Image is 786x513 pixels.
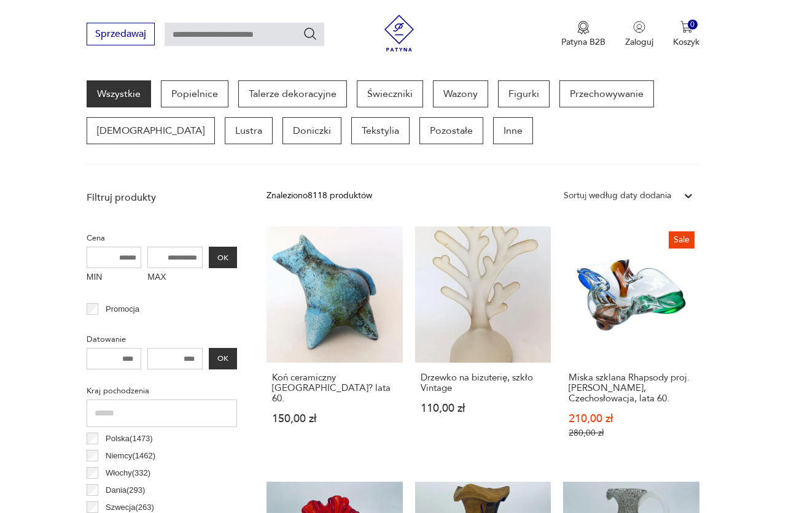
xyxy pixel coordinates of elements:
img: Ikona medalu [577,21,589,34]
a: [DEMOGRAPHIC_DATA] [87,117,215,144]
p: 210,00 zł [569,414,694,424]
a: Lustra [225,117,273,144]
p: Datowanie [87,333,237,346]
p: Włochy ( 332 ) [106,466,150,480]
img: Ikona koszyka [680,21,693,33]
h3: Koń ceramiczny [GEOGRAPHIC_DATA]? lata 60. [272,372,397,404]
p: 280,00 zł [569,428,694,438]
h3: Miska szklana Rhapsody proj. [PERSON_NAME], Czechosłowacja, lata 60. [569,372,694,404]
img: Patyna - sklep z meblami i dekoracjami vintage [381,15,418,52]
button: Patyna B2B [561,21,605,48]
button: Zaloguj [625,21,653,48]
button: OK [209,247,237,268]
p: Patyna B2B [561,36,605,48]
button: OK [209,348,237,369]
a: Świeczniki [357,80,423,107]
p: Zaloguj [625,36,653,48]
p: Promocja [106,303,139,316]
p: Polska ( 1473 ) [106,432,153,445]
a: Koń ceramiczny Włochy? lata 60.Koń ceramiczny [GEOGRAPHIC_DATA]? lata 60.150,00 zł [267,226,403,462]
label: MAX [147,268,203,288]
a: Sprzedawaj [87,31,155,39]
button: 0Koszyk [673,21,699,48]
a: Doniczki [282,117,341,144]
p: Dania ( 293 ) [106,484,145,497]
p: Kraj pochodzenia [87,384,237,398]
p: Niemcy ( 1462 ) [106,449,155,463]
p: 110,00 zł [421,403,546,414]
div: Sortuj według daty dodania [564,189,671,202]
a: Pozostałe [419,117,483,144]
a: Drzewko na bizuterię, szkło VintageDrzewko na bizuterię, szkło Vintage110,00 zł [415,226,551,462]
a: Inne [493,117,533,144]
button: Szukaj [303,26,317,41]
img: Ikonka użytkownika [633,21,645,33]
a: SaleMiska szklana Rhapsody proj. F. Zemek, Czechosłowacja, lata 60.Miska szklana Rhapsody proj. [... [563,226,699,462]
div: Znaleziono 8118 produktów [267,189,372,202]
a: Wszystkie [87,80,151,107]
p: 150,00 zł [272,414,397,424]
p: Koszyk [673,36,699,48]
a: Przechowywanie [559,80,654,107]
a: Wazony [433,80,488,107]
p: Filtruj produkty [87,191,237,204]
a: Tekstylia [351,117,410,144]
a: Figurki [498,80,550,107]
a: Popielnice [161,80,228,107]
a: Talerze dekoracyjne [238,80,347,107]
a: Ikona medaluPatyna B2B [561,21,605,48]
label: MIN [87,268,142,288]
button: Sprzedawaj [87,23,155,45]
p: Cena [87,231,237,245]
div: 0 [688,20,698,30]
h3: Drzewko na bizuterię, szkło Vintage [421,372,546,393]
